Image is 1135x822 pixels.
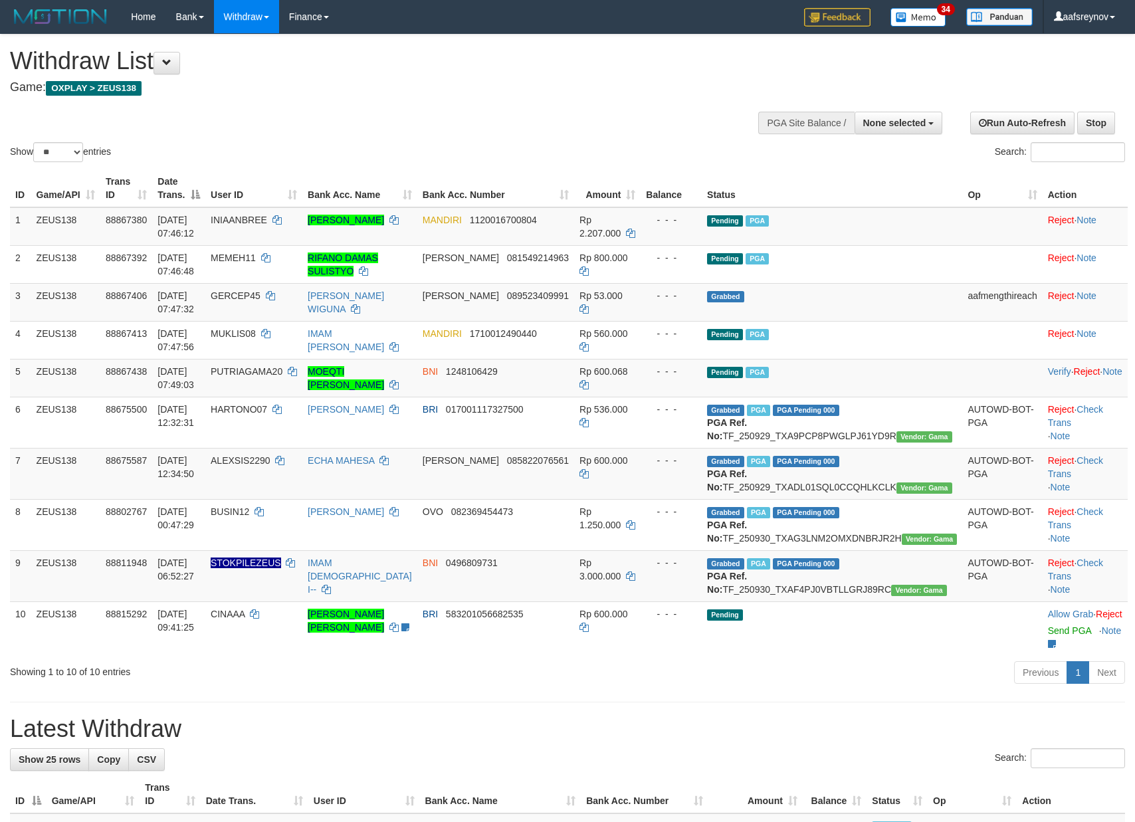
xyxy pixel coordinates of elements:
[804,8,871,27] img: Feedback.jpg
[31,499,100,550] td: ZEUS138
[157,366,194,390] span: [DATE] 07:49:03
[896,431,952,443] span: Vendor URL: https://trx31.1velocity.biz
[446,366,498,377] span: Copy 1248106429 to clipboard
[1048,215,1075,225] a: Reject
[581,775,708,813] th: Bank Acc. Number: activate to sort column ascending
[1077,328,1096,339] a: Note
[1077,215,1096,225] a: Note
[1051,482,1071,492] a: Note
[646,289,696,302] div: - - -
[708,775,803,813] th: Amount: activate to sort column ascending
[31,283,100,321] td: ZEUS138
[10,142,111,162] label: Show entries
[707,520,747,544] b: PGA Ref. No:
[747,558,770,569] span: Marked by aafsreyleap
[10,716,1125,742] h1: Latest Withdraw
[446,609,524,619] span: Copy 583201056682535 to clipboard
[211,328,256,339] span: MUKLIS08
[417,169,574,207] th: Bank Acc. Number: activate to sort column ascending
[707,456,744,467] span: Grabbed
[211,404,267,415] span: HARTONO07
[33,142,83,162] select: Showentries
[758,112,854,134] div: PGA Site Balance /
[773,456,839,467] span: PGA Pending
[646,365,696,378] div: - - -
[702,169,962,207] th: Status
[31,550,100,601] td: ZEUS138
[646,454,696,467] div: - - -
[646,327,696,340] div: - - -
[928,775,1017,813] th: Op: activate to sort column ascending
[746,253,769,264] span: Marked by aafkaynarin
[10,245,31,283] td: 2
[646,213,696,227] div: - - -
[855,112,943,134] button: None selected
[1048,455,1075,466] a: Reject
[1048,558,1103,581] a: Check Trans
[137,754,156,765] span: CSV
[646,607,696,621] div: - - -
[1031,142,1125,162] input: Search:
[106,366,147,377] span: 88867438
[106,558,147,568] span: 88811948
[308,366,384,390] a: MOEQTI [PERSON_NAME]
[995,142,1125,162] label: Search:
[1051,533,1071,544] a: Note
[308,506,384,517] a: [PERSON_NAME]
[579,328,627,339] span: Rp 560.000
[1048,625,1091,636] a: Send PGA
[702,550,962,601] td: TF_250930_TXAF4PJ0VBTLLGRJ89RC
[1048,455,1103,479] a: Check Trans
[962,550,1042,601] td: AUTOWD-BOT-PGA
[646,403,696,416] div: - - -
[10,660,463,678] div: Showing 1 to 10 of 10 entries
[747,507,770,518] span: Marked by aafsreyleap
[707,417,747,441] b: PGA Ref. No:
[31,359,100,397] td: ZEUS138
[157,506,194,530] span: [DATE] 00:47:29
[579,558,621,581] span: Rp 3.000.000
[308,328,384,352] a: IMAM [PERSON_NAME]
[707,367,743,378] span: Pending
[10,169,31,207] th: ID
[205,169,302,207] th: User ID: activate to sort column ascending
[308,455,374,466] a: ECHA MAHESA
[1017,775,1125,813] th: Action
[891,585,947,596] span: Vendor URL: https://trx31.1velocity.biz
[1077,112,1115,134] a: Stop
[106,215,147,225] span: 88867380
[803,775,867,813] th: Balance: activate to sort column ascending
[707,405,744,416] span: Grabbed
[157,328,194,352] span: [DATE] 07:47:56
[470,328,537,339] span: Copy 1710012490440 to clipboard
[574,169,641,207] th: Amount: activate to sort column ascending
[1048,404,1075,415] a: Reject
[10,397,31,448] td: 6
[1031,748,1125,768] input: Search:
[1043,397,1128,448] td: · ·
[995,748,1125,768] label: Search:
[1051,584,1071,595] a: Note
[937,3,955,15] span: 34
[1043,207,1128,246] td: ·
[211,253,256,263] span: MEMEH11
[962,448,1042,499] td: AUTOWD-BOT-PGA
[507,290,569,301] span: Copy 089523409991 to clipboard
[10,283,31,321] td: 3
[646,251,696,264] div: - - -
[10,48,744,74] h1: Withdraw List
[10,448,31,499] td: 7
[962,397,1042,448] td: AUTOWD-BOT-PGA
[423,290,499,301] span: [PERSON_NAME]
[308,775,420,813] th: User ID: activate to sort column ascending
[423,558,438,568] span: BNI
[702,499,962,550] td: TF_250930_TXAG3LNM2OMXDNBRJR2H
[100,169,152,207] th: Trans ID: activate to sort column ascending
[106,404,147,415] span: 88675500
[31,397,100,448] td: ZEUS138
[308,558,412,595] a: IMAM [DEMOGRAPHIC_DATA] I--
[641,169,702,207] th: Balance
[446,404,524,415] span: Copy 017001117327500 to clipboard
[157,455,194,479] span: [DATE] 12:34:50
[1088,661,1125,684] a: Next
